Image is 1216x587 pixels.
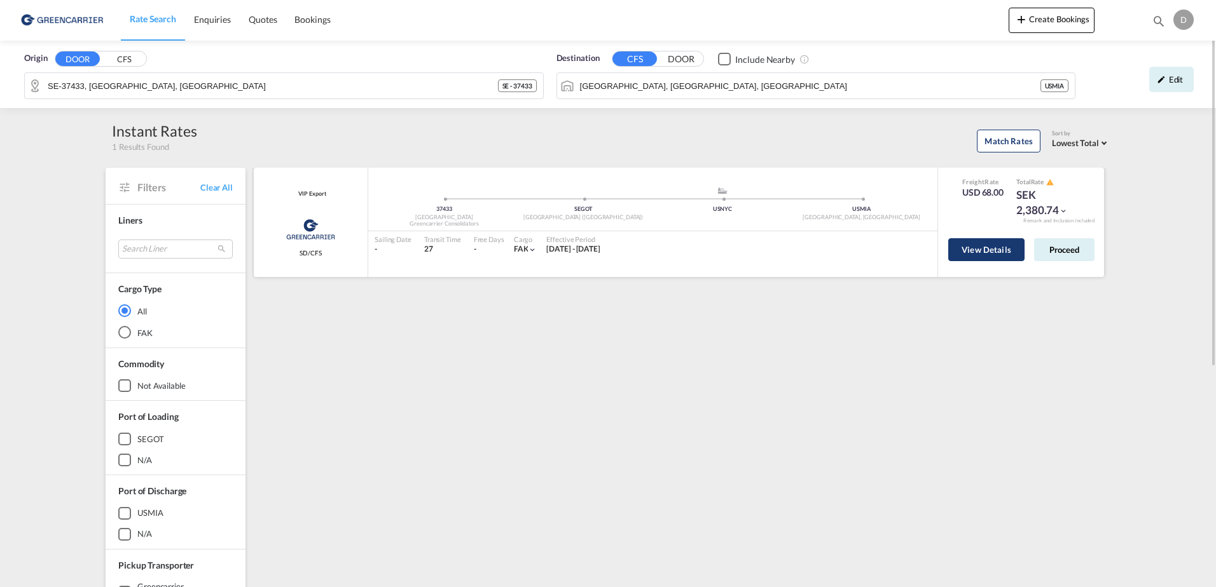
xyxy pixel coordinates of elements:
[436,205,452,212] span: 37433
[118,215,142,226] span: Liners
[375,244,411,255] div: -
[735,53,795,66] div: Include Nearby
[977,130,1040,152] button: Match Rates
[118,433,233,445] md-checkbox: SEGOT
[1157,75,1166,84] md-icon: icon-pencil
[1173,10,1194,30] div: D
[249,14,277,25] span: Quotes
[137,433,164,445] div: SEGOT
[580,76,1040,95] input: Search by Port
[118,528,233,541] md-checkbox: N/A
[118,304,233,317] md-radio-button: All
[799,54,810,64] md-icon: Unchecked: Ignores neighbouring ports when fetching rates.Checked : Includes neighbouring ports w...
[659,52,703,67] button: DOOR
[118,326,233,339] md-radio-button: FAK
[200,182,233,193] span: Clear All
[24,52,47,65] span: Origin
[118,454,233,466] md-checkbox: N/A
[55,51,100,66] button: DOOR
[118,485,186,496] span: Port of Discharge
[424,234,461,244] div: Transit Time
[715,187,730,194] md-icon: assets/icons/custom/ship-fill.svg
[282,213,339,245] img: Greencarrier Consolidators
[612,51,657,66] button: CFS
[137,180,200,194] span: Filters
[118,358,164,369] span: Commodity
[1014,217,1104,224] div: Remark and Inclusion included
[502,81,532,90] span: SE - 37433
[48,76,498,95] input: Search by Door
[514,213,653,222] div: [GEOGRAPHIC_DATA] ([GEOGRAPHIC_DATA])
[474,244,476,255] div: -
[295,190,326,198] span: VIP Export
[424,244,461,255] div: 27
[194,14,231,25] span: Enquiries
[375,220,514,228] div: Greencarrier Consolidators
[1040,79,1069,92] div: USMIA
[300,248,321,257] span: SD/CFS
[25,73,543,98] md-input-container: SE-37433, Karlshamn, Blekinge
[294,14,330,25] span: Bookings
[137,507,163,518] div: USMIA
[514,234,537,244] div: Cargo
[118,283,162,295] div: Cargo Type
[1014,11,1029,27] md-icon: icon-plus 400-fg
[474,234,504,244] div: Free Days
[792,205,931,213] div: USMIA
[1149,67,1194,92] div: icon-pencilEdit
[514,205,653,213] div: SEGOT
[546,234,600,244] div: Effective Period
[137,528,152,539] div: N/A
[718,52,795,65] md-checkbox: Checkbox No Ink
[1052,130,1110,138] div: Sort by
[546,244,600,255] div: 01 Sep 2025 - 30 Sep 2025
[792,213,931,222] div: [GEOGRAPHIC_DATA], [GEOGRAPHIC_DATA]
[1152,14,1166,33] div: icon-magnify
[137,454,152,466] div: N/A
[528,245,537,254] md-icon: icon-chevron-down
[1009,8,1095,33] button: icon-plus 400-fgCreate Bookings
[962,186,1004,199] div: USD 68.00
[1046,179,1054,186] md-icon: icon-alert
[546,244,600,253] span: [DATE] - [DATE]
[1045,177,1054,187] button: icon-alert
[1016,177,1080,187] div: Total Rate
[653,205,792,213] div: USNYC
[1034,238,1095,261] button: Proceed
[1059,206,1068,215] md-icon: icon-chevron-down
[112,141,169,152] span: 1 Results Found
[514,244,529,253] span: FAK
[118,507,233,520] md-checkbox: USMIA
[375,234,411,244] div: Sailing Date
[962,177,1004,186] div: Freight Rate
[948,238,1025,261] button: View Details
[1152,14,1166,28] md-icon: icon-magnify
[556,52,600,65] span: Destination
[19,6,105,34] img: 609dfd708afe11efa14177256b0082fb.png
[102,52,146,67] button: CFS
[118,560,194,570] span: Pickup Transporter
[375,213,514,222] div: [GEOGRAPHIC_DATA]
[118,411,179,422] span: Port of Loading
[130,13,176,24] span: Rate Search
[1052,135,1110,149] md-select: Select: Lowest Total
[1016,187,1080,218] div: SEK 2,380.74
[1052,138,1099,148] span: Lowest Total
[557,73,1075,98] md-input-container: Miami, FL, USMIA
[137,380,186,391] div: not available
[112,121,197,141] div: Instant Rates
[295,190,326,198] div: Contract / Rate Agreement / Tariff / Spot Pricing Reference Number: VIP Export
